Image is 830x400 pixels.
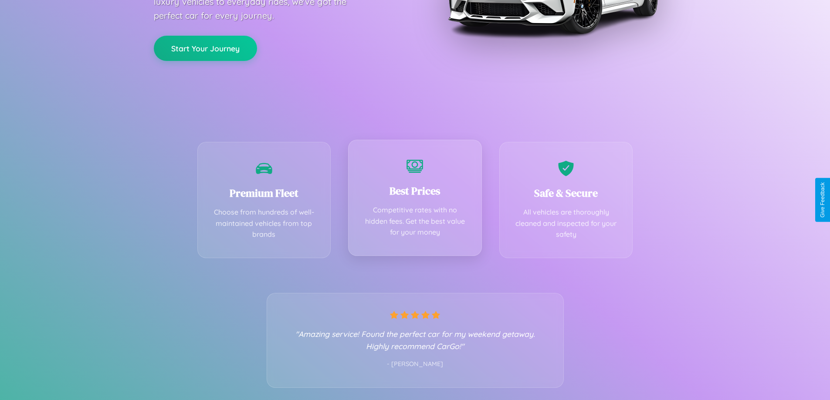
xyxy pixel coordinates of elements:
button: Start Your Journey [154,36,257,61]
p: - [PERSON_NAME] [285,359,546,370]
h3: Safe & Secure [513,186,620,200]
p: "Amazing service! Found the perfect car for my weekend getaway. Highly recommend CarGo!" [285,328,546,352]
p: Choose from hundreds of well-maintained vehicles from top brands [211,207,318,240]
h3: Best Prices [362,184,468,198]
h3: Premium Fleet [211,186,318,200]
p: Competitive rates with no hidden fees. Get the best value for your money [362,205,468,238]
p: All vehicles are thoroughly cleaned and inspected for your safety [513,207,620,240]
div: Give Feedback [820,182,826,218]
